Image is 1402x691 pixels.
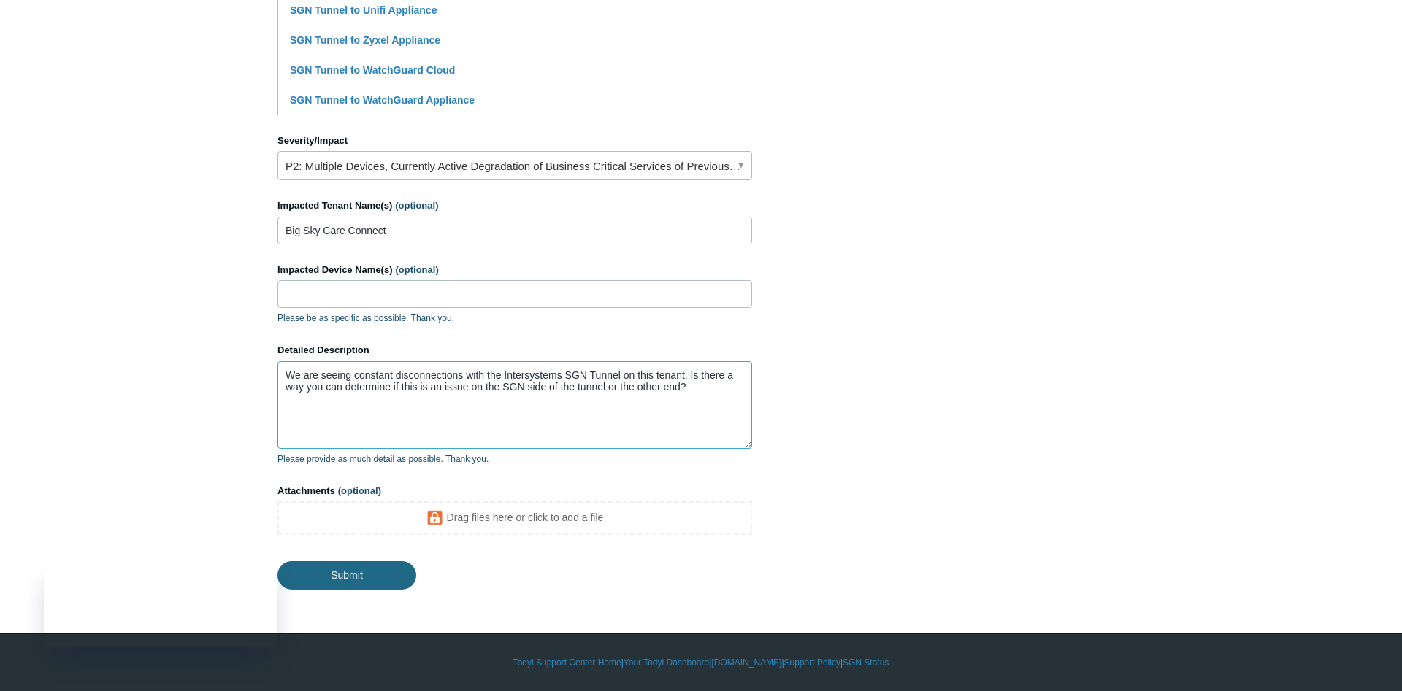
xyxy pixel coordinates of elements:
iframe: Todyl Status [44,563,277,647]
a: Todyl Support Center Home [513,656,621,669]
label: Impacted Tenant Name(s) [277,198,752,213]
a: SGN Status [843,656,889,669]
span: (optional) [338,485,381,496]
a: P2: Multiple Devices, Currently Active Degradation of Business Critical Services of Previously Wo... [277,151,752,180]
a: [DOMAIN_NAME] [711,656,781,669]
input: Submit [277,561,416,589]
span: (optional) [395,200,438,211]
p: Please be as specific as possible. Thank you. [277,312,752,325]
a: Support Policy [784,656,840,669]
label: Impacted Device Name(s) [277,263,752,277]
label: Attachments [277,484,752,498]
a: SGN Tunnel to Unifi Appliance [290,4,437,16]
label: Severity/Impact [277,134,752,148]
a: Your Todyl Dashboard [624,656,709,669]
p: Please provide as much detail as possible. Thank you. [277,452,752,466]
a: SGN Tunnel to WatchGuard Cloud [290,64,455,76]
a: SGN Tunnel to WatchGuard Appliance [290,94,475,106]
div: | | | | [277,656,1125,669]
a: SGN Tunnel to Zyxel Appliance [290,34,440,46]
label: Detailed Description [277,343,752,358]
span: (optional) [396,264,439,275]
